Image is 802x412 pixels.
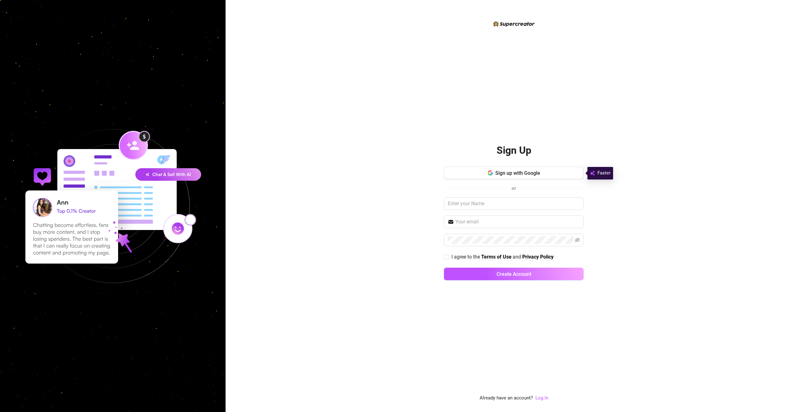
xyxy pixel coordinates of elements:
[444,268,584,280] button: Create Account
[493,21,535,27] img: logo-BBDzfeDw.svg
[444,167,584,179] button: Sign up with Google
[575,238,580,243] span: eye-invisible
[512,185,516,191] span: or
[535,395,548,401] a: Log In
[522,254,554,260] a: Privacy Policy
[497,271,531,277] span: Create Account
[513,254,522,260] span: and
[481,254,512,260] a: Terms of Use
[455,218,580,226] input: Your email
[497,144,531,157] h2: Sign Up
[451,254,481,260] span: I agree to the
[590,169,595,177] img: svg%3e
[535,394,548,402] a: Log In
[444,197,584,210] input: Enter your Name
[495,170,540,176] span: Sign up with Google
[4,98,221,315] img: signup-background-D0MIrEPF.svg
[597,169,611,177] span: Faster
[480,394,533,402] span: Already have an account?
